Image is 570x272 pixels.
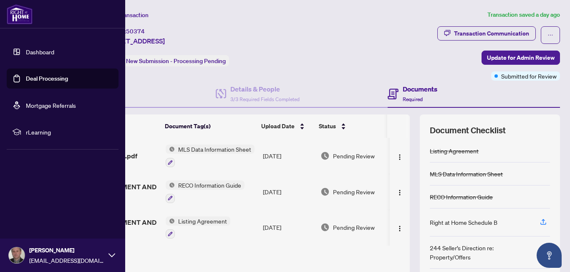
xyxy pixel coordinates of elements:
[261,122,295,131] span: Upload Date
[175,180,245,190] span: RECO Information Guide
[103,55,229,66] div: Status:
[547,32,553,38] span: ellipsis
[7,4,33,24] img: logo
[26,102,76,109] a: Mortgage Referrals
[430,146,479,155] div: Listing Agreement
[487,51,555,64] span: Update for Admin Review
[437,26,536,41] button: Transaction Communication
[230,84,300,94] h4: Details & People
[393,185,406,198] button: Logo
[403,96,423,102] span: Required
[29,256,104,265] span: [EMAIL_ADDRESS][DOMAIN_NAME]
[166,145,255,167] button: Status IconMLS Data Information Sheet
[319,122,336,131] span: Status
[230,96,300,102] span: 3/3 Required Fields Completed
[166,145,175,154] img: Status Icon
[487,10,560,20] article: Transaction saved a day ago
[161,114,258,138] th: Document Tag(s)
[396,189,403,196] img: Logo
[166,180,175,190] img: Status Icon
[333,223,375,232] span: Pending Review
[430,169,503,178] div: MLS Data Information Sheet
[320,223,330,232] img: Document Status
[393,221,406,234] button: Logo
[320,151,330,160] img: Document Status
[175,145,255,154] span: MLS Data Information Sheet
[333,187,375,196] span: Pending Review
[29,246,104,255] span: [PERSON_NAME]
[260,138,317,174] td: [DATE]
[403,84,437,94] h4: Documents
[103,36,165,46] span: [STREET_ADDRESS]
[126,57,226,65] span: New Submission - Processing Pending
[430,125,506,136] span: Document Checklist
[126,28,145,35] span: 50374
[26,127,113,137] span: rLearning
[315,114,387,138] th: Status
[26,48,54,56] a: Dashboard
[430,218,497,227] div: Right at Home Schedule B
[393,149,406,163] button: Logo
[258,114,315,138] th: Upload Date
[430,192,493,201] div: RECO Information Guide
[482,51,560,65] button: Update for Admin Review
[396,154,403,160] img: Logo
[260,210,317,246] td: [DATE]
[454,27,529,40] div: Transaction Communication
[166,216,230,239] button: Status IconListing Agreement
[166,180,245,203] button: Status IconRECO Information Guide
[104,11,149,19] span: View Transaction
[166,216,175,226] img: Status Icon
[9,247,25,263] img: Profile Icon
[430,243,530,262] div: 244 Seller’s Direction re: Property/Offers
[537,243,562,268] button: Open asap
[333,151,375,160] span: Pending Review
[396,225,403,232] img: Logo
[501,71,557,81] span: Submitted for Review
[26,75,68,82] a: Deal Processing
[260,174,317,210] td: [DATE]
[175,216,230,226] span: Listing Agreement
[320,187,330,196] img: Document Status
